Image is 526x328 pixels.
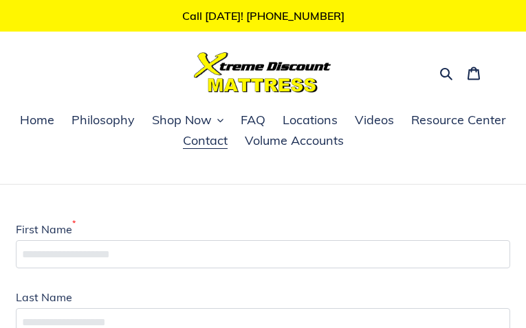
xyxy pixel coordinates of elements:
a: Resource Center [404,110,513,131]
span: Shop Now [152,112,212,128]
span: Resource Center [411,112,506,128]
span: Volume Accounts [245,132,344,149]
a: Volume Accounts [238,131,351,152]
label: Last Name [16,289,72,305]
span: Home [20,112,54,128]
button: Shop Now [145,110,230,131]
a: Locations [276,110,344,131]
a: FAQ [234,110,272,131]
a: Philosophy [65,110,142,131]
a: Contact [176,131,234,152]
span: Philosophy [72,112,135,128]
a: Home [13,110,61,131]
span: Videos [355,112,394,128]
a: Videos [348,110,401,131]
img: Xtreme Discount Mattress [194,52,331,93]
span: Contact [183,132,228,149]
label: First Name [16,221,76,237]
span: Locations [283,112,338,128]
span: FAQ [241,112,265,128]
